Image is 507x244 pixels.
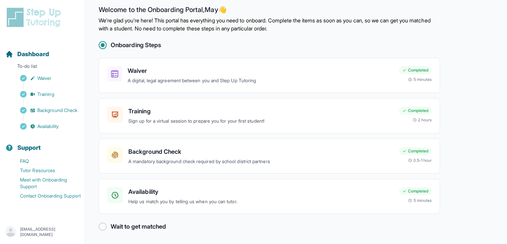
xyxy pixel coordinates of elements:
div: 0.5-1 hour [408,158,432,163]
div: Completed [399,147,432,155]
p: A digital, legal agreement between you and Step Up Tutoring [128,77,394,85]
a: WaiverA digital, legal agreement between you and Step Up TutoringCompleted5 minutes [99,58,440,93]
a: Meet with Onboarding Support [5,175,85,191]
span: Dashboard [17,49,49,59]
span: Training [37,91,54,98]
div: 5 minutes [408,77,432,82]
button: Dashboard [3,39,82,62]
a: Tutor Resources [5,166,85,175]
span: Availability [37,123,59,130]
button: Support [3,132,82,155]
a: Availability [5,122,85,131]
p: Sign up for a virtual session to prepare you for your first student! [128,117,394,125]
h2: Welcome to the Onboarding Portal, May 👋 [99,6,440,16]
h3: Waiver [128,66,394,76]
h2: Onboarding Steps [111,40,161,50]
a: AvailabilityHelp us match you by telling us when you can tutor.Completed5 minutes [99,179,440,214]
div: Completed [399,107,432,115]
div: 5 minutes [408,198,432,203]
a: Contact Onboarding Support [5,191,85,201]
p: [EMAIL_ADDRESS][DOMAIN_NAME] [20,227,80,237]
p: A mandatory background check required by school district partners [128,158,394,165]
h3: Availability [128,187,394,197]
div: Completed [399,187,432,195]
p: We're glad you're here! This portal has everything you need to onboard. Complete the items as soo... [99,16,440,32]
h3: Background Check [128,147,394,156]
p: Help us match you by telling us when you can tutor. [128,198,394,206]
button: [EMAIL_ADDRESS][DOMAIN_NAME] [5,226,80,238]
a: Training [5,90,85,99]
div: Completed [399,66,432,74]
a: Waiver [5,74,85,83]
a: TrainingSign up for a virtual session to prepare you for your first student!Completed2 hours [99,98,440,133]
a: Dashboard [5,49,49,59]
div: 2 hours [413,117,432,123]
span: Background Check [37,107,77,114]
a: Background CheckA mandatory background check required by school district partnersCompleted0.5-1 hour [99,139,440,174]
span: Waiver [37,75,51,82]
img: logo [5,7,65,28]
a: Background Check [5,106,85,115]
span: Support [17,143,41,152]
h3: Training [128,107,394,116]
h2: Wait to get matched [111,222,166,231]
p: To-do list [3,63,82,72]
a: FAQ [5,156,85,166]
